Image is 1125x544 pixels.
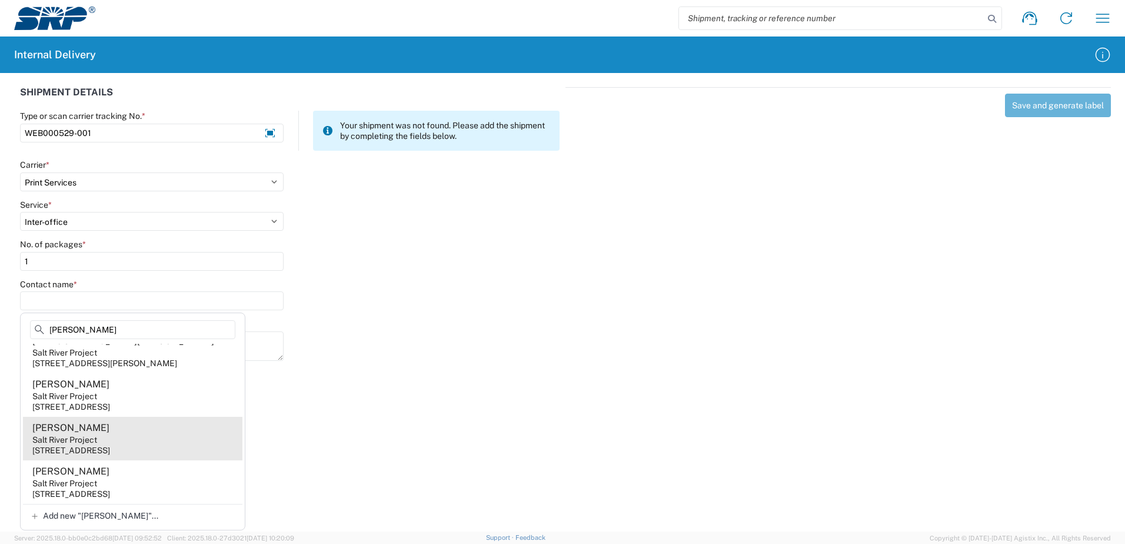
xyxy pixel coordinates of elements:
[32,347,97,358] div: Salt River Project
[32,445,110,456] div: [STREET_ADDRESS]
[20,239,86,250] label: No. of packages
[32,358,177,369] div: [STREET_ADDRESS][PERSON_NAME]
[32,391,97,402] div: Salt River Project
[679,7,984,29] input: Shipment, tracking or reference number
[20,279,77,290] label: Contact name
[32,378,109,391] div: [PERSON_NAME]
[20,87,560,111] div: SHIPMENT DETAILS
[20,200,52,210] label: Service
[32,489,110,499] div: [STREET_ADDRESS]
[32,402,110,412] div: [STREET_ADDRESS]
[515,534,545,541] a: Feedback
[340,120,550,141] span: Your shipment was not found. Please add the shipment by completing the fields below.
[167,535,294,542] span: Client: 2025.18.0-27d3021
[14,48,96,62] h2: Internal Delivery
[112,535,162,542] span: [DATE] 09:52:52
[247,535,294,542] span: [DATE] 10:20:09
[43,510,158,521] span: Add new "[PERSON_NAME]"...
[32,465,109,478] div: [PERSON_NAME]
[930,533,1111,543] span: Copyright © [DATE]-[DATE] Agistix Inc., All Rights Reserved
[14,535,162,542] span: Server: 2025.18.0-bb0e0c2bd68
[486,534,515,541] a: Support
[32,478,97,489] div: Salt River Project
[20,160,49,170] label: Carrier
[20,111,145,121] label: Type or scan carrier tracking No.
[32,434,97,445] div: Salt River Project
[14,6,95,30] img: srp
[32,422,109,434] div: [PERSON_NAME]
